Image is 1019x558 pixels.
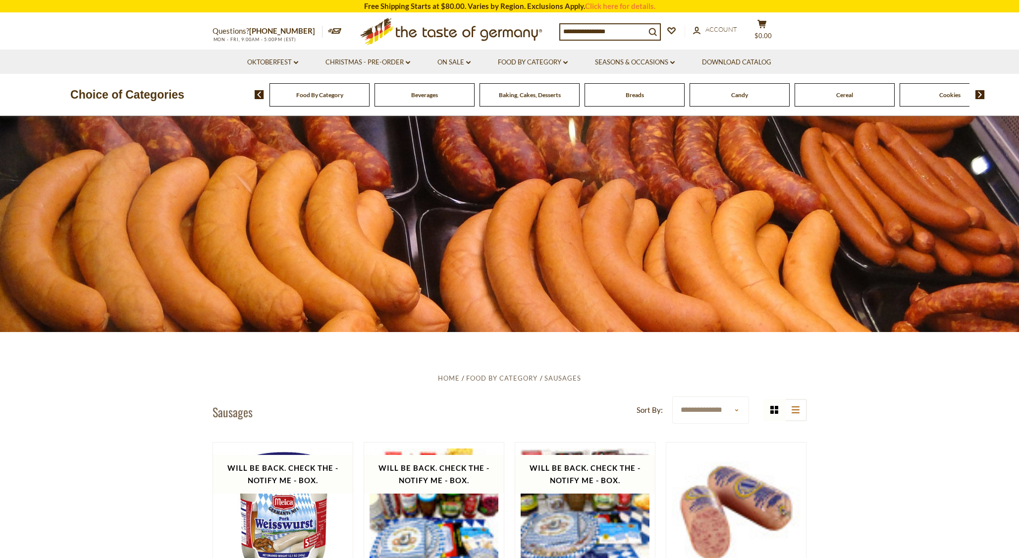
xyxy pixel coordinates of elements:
[247,57,298,68] a: Oktoberfest
[411,91,438,99] a: Beverages
[626,91,644,99] a: Breads
[213,37,297,42] span: MON - FRI, 9:00AM - 5:00PM (EST)
[731,91,748,99] a: Candy
[325,57,410,68] a: Christmas - PRE-ORDER
[637,404,663,416] label: Sort By:
[437,57,471,68] a: On Sale
[499,91,561,99] a: Baking, Cakes, Desserts
[213,25,322,38] p: Questions?
[595,57,675,68] a: Seasons & Occasions
[836,91,853,99] a: Cereal
[544,374,581,382] a: Sausages
[939,91,961,99] a: Cookies
[975,90,985,99] img: next arrow
[693,24,737,35] a: Account
[296,91,343,99] a: Food By Category
[702,57,771,68] a: Download Catalog
[748,19,777,44] button: $0.00
[438,374,460,382] a: Home
[213,404,253,419] h1: Sausages
[466,374,537,382] a: Food By Category
[249,26,315,35] a: [PHONE_NUMBER]
[754,32,772,40] span: $0.00
[705,25,737,33] span: Account
[255,90,264,99] img: previous arrow
[585,1,655,10] a: Click here for details.
[498,57,568,68] a: Food By Category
